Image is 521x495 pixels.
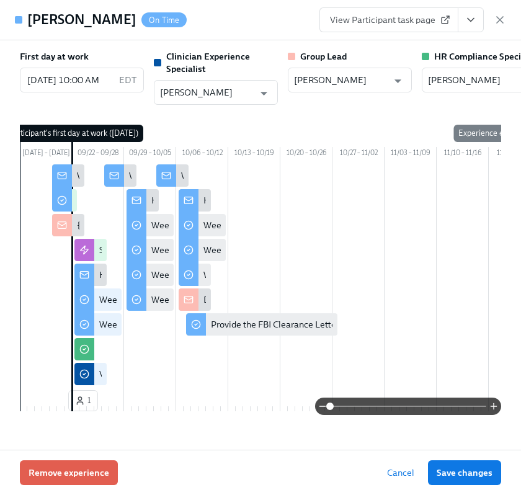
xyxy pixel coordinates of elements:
div: 10/27 – 11/02 [332,147,385,162]
span: View Participant task page [330,14,448,26]
div: [DATE] – [DATE] [20,147,72,162]
div: Week Three: Cultural Competence & Special Populations (~3 hours to complete) [203,219,518,231]
div: 09/22 – 09/28 [72,147,124,162]
div: Did {{ participant.fullName }} Schedule A Meet & Greet? [203,293,427,306]
div: Week Two: Compliance Crisis Response (~1.5 hours to complete) [151,293,403,306]
button: View task page [458,7,484,32]
div: Week Two: Core Processes (~1.25 hours to complete) [151,269,357,281]
div: Welcome To The Charlie Health Team! [77,169,229,182]
span: Save changes [437,466,492,479]
div: 10/20 – 10/26 [280,147,332,162]
div: Happy Final Week of Onboarding! [203,194,337,207]
div: Week Two: Get To Know Your Role (~4 hours to complete) [151,244,376,256]
button: Remove experience [20,460,118,485]
div: Week Three: Ethics, Conduct, & Legal Responsibilities (~5 hours to complete) [203,244,506,256]
div: 10/06 – 10/12 [176,147,228,162]
p: EDT [119,74,136,86]
div: Week One: Essential Compliance Tasks (~6.5 hours to complete) [99,318,352,331]
div: Happy Week Two! [151,194,223,207]
div: 09/29 – 10/05 [124,147,176,162]
div: 11/03 – 11/09 [385,147,437,162]
div: Week Two Onboarding Recap! [181,169,300,182]
button: Open [254,84,274,103]
button: Open [388,71,407,91]
div: Week One: Welcome To Charlie Health Tasks! (~3 hours to complete) [99,293,370,306]
strong: Group Lead [300,51,347,62]
span: Remove experience [29,466,109,479]
div: Happy First Day! [99,269,166,281]
div: 11/10 – 11/16 [437,147,489,162]
span: On Time [141,16,187,25]
label: First day at work [20,50,89,63]
div: Week Two: Core Compliance Tasks (~ 4 hours) [151,219,331,231]
div: {{ participant.fullName }} has started onboarding [77,219,272,231]
div: Slack Invites [99,244,148,256]
span: 1 [75,395,91,407]
span: Cancel [387,466,414,479]
div: Verify Elation for {{ participant.fullName }} [99,368,270,380]
strong: Clinician Experience Specialist [166,51,250,74]
div: Week Three: Final Onboarding Tasks (~1.5 hours to complete) [203,269,443,281]
button: Cancel [378,460,423,485]
div: Provide the FBI Clearance Letter for [US_STATE] [211,318,401,331]
div: Week One Onboarding Recap! [129,169,249,182]
a: View Participant task page [319,7,458,32]
div: 10/13 – 10/19 [228,147,280,162]
h4: [PERSON_NAME] [27,11,136,29]
button: Save changes [428,460,501,485]
div: Participant's first day at work ([DATE]) [3,125,143,142]
button: 1 [68,390,98,411]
